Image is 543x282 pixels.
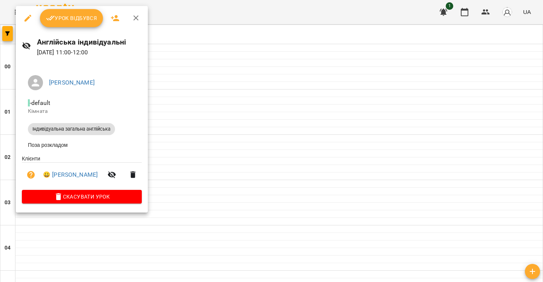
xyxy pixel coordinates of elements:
[28,108,136,115] p: Кімната
[43,170,98,179] a: 😀 [PERSON_NAME]
[37,48,142,57] p: [DATE] 11:00 - 12:00
[22,155,142,190] ul: Клієнти
[28,99,52,106] span: - default
[22,190,142,203] button: Скасувати Урок
[22,166,40,184] button: Візит ще не сплачено. Додати оплату?
[49,79,95,86] a: [PERSON_NAME]
[28,126,115,133] span: Індивідуальна загальна англійська
[37,36,142,48] h6: Англійська індивідуальні
[46,14,97,23] span: Урок відбувся
[28,192,136,201] span: Скасувати Урок
[40,9,103,27] button: Урок відбувся
[22,138,142,152] li: Поза розкладом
